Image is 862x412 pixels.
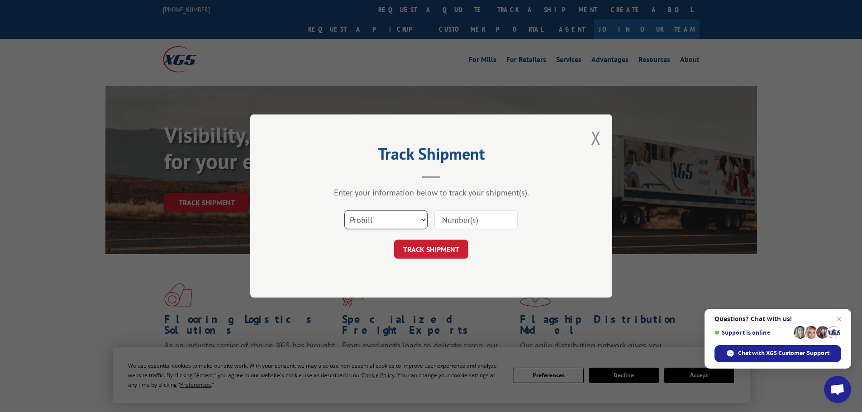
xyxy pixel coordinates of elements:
[714,329,791,336] span: Support is online
[591,126,601,150] button: Close modal
[833,313,844,324] span: Close chat
[434,210,518,229] input: Number(s)
[714,315,841,322] span: Questions? Chat with us!
[295,187,567,198] div: Enter your information below to track your shipment(s).
[714,345,841,362] div: Chat with XGS Customer Support
[824,376,851,403] div: Open chat
[394,240,468,259] button: TRACK SHIPMENT
[295,147,567,165] h2: Track Shipment
[738,349,829,357] span: Chat with XGS Customer Support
